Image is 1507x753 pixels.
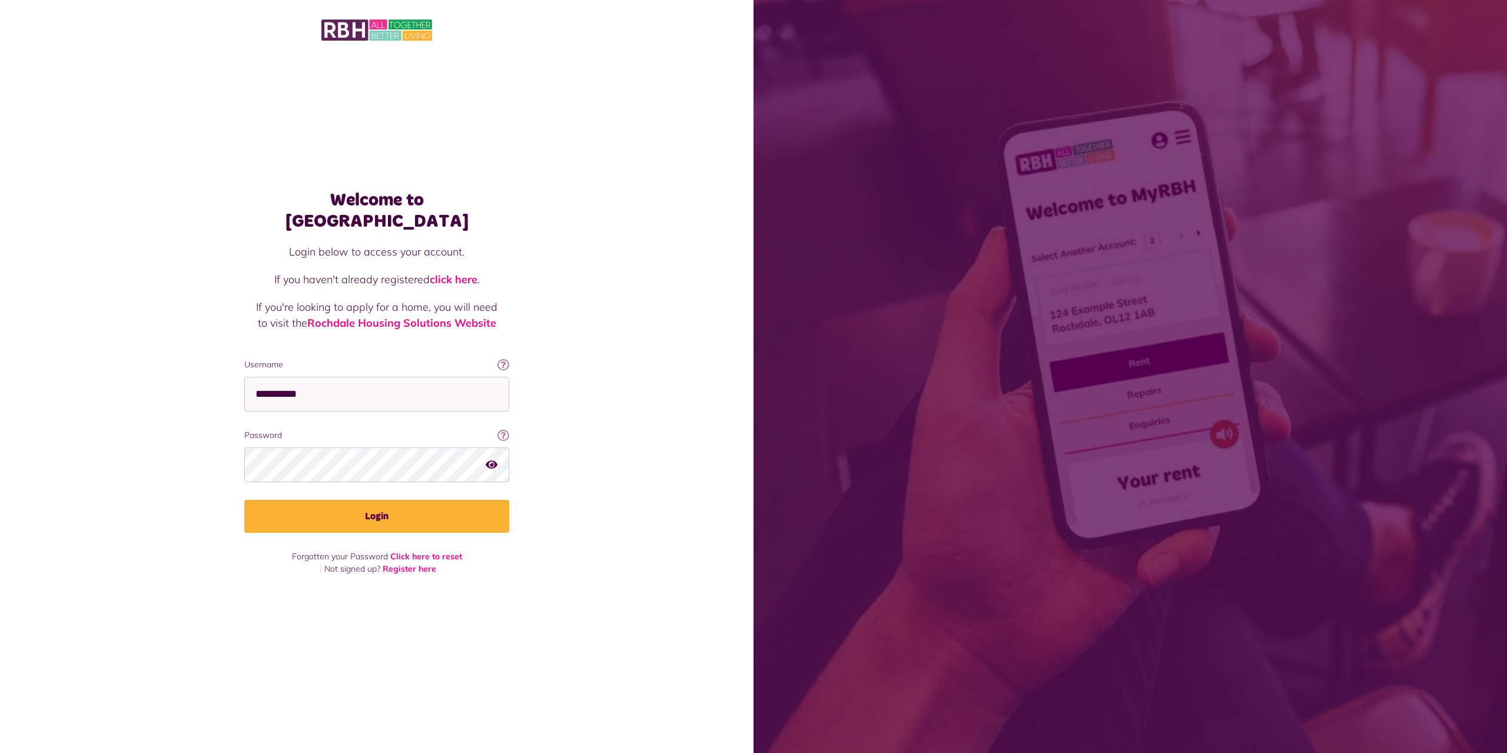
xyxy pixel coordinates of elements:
img: MyRBH [321,18,432,42]
p: If you haven't already registered . [256,271,497,287]
span: Not signed up? [324,563,380,574]
span: Forgotten your Password [292,551,388,562]
label: Username [244,359,509,371]
a: Rochdale Housing Solutions Website [307,316,496,330]
label: Password [244,429,509,442]
p: Login below to access your account. [256,244,497,260]
button: Login [244,500,509,533]
h1: Welcome to [GEOGRAPHIC_DATA] [244,190,509,232]
a: click here [430,273,477,286]
a: Register here [383,563,436,574]
a: Click here to reset [390,551,462,562]
p: If you're looking to apply for a home, you will need to visit the [256,299,497,331]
